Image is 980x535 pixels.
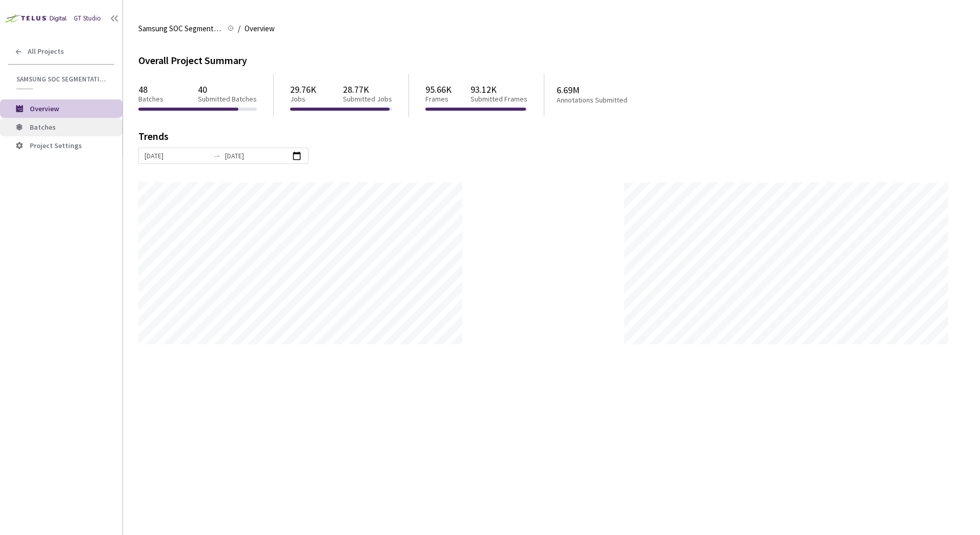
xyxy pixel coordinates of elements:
[145,150,209,161] input: Start date
[471,84,527,95] p: 93.12K
[425,95,452,104] p: Frames
[557,85,667,95] p: 6.69M
[138,95,164,104] p: Batches
[198,84,257,95] p: 40
[557,96,667,105] p: Annotations Submitted
[290,84,316,95] p: 29.76K
[16,75,108,84] span: Samsung SOC Segmentation 2024
[213,152,221,160] span: swap-right
[225,150,289,161] input: End date
[30,122,56,132] span: Batches
[74,14,101,24] div: GT Studio
[198,95,257,104] p: Submitted Batches
[213,152,221,160] span: to
[28,47,64,56] span: All Projects
[238,23,240,35] li: /
[244,23,275,35] span: Overview
[290,95,316,104] p: Jobs
[425,84,452,95] p: 95.66K
[30,104,59,113] span: Overview
[343,84,392,95] p: 28.77K
[471,95,527,104] p: Submitted Frames
[138,84,164,95] p: 48
[138,131,950,148] div: Trends
[30,141,82,150] span: Project Settings
[343,95,392,104] p: Submitted Jobs
[138,23,221,35] span: Samsung SOC Segmentation 2024
[138,53,965,68] div: Overall Project Summary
